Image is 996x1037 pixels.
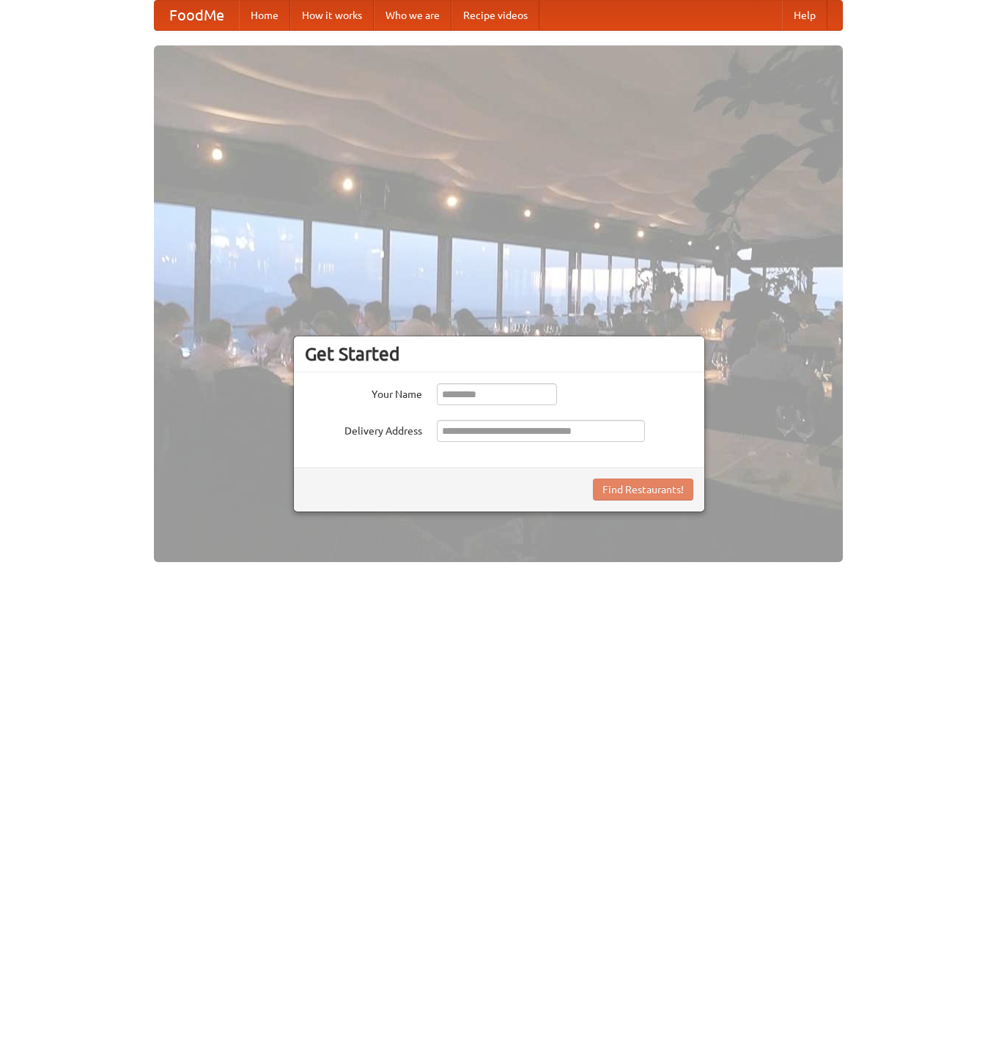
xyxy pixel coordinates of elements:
[305,420,422,438] label: Delivery Address
[290,1,374,30] a: How it works
[155,1,239,30] a: FoodMe
[374,1,451,30] a: Who we are
[305,383,422,402] label: Your Name
[305,343,693,365] h3: Get Started
[782,1,827,30] a: Help
[239,1,290,30] a: Home
[451,1,539,30] a: Recipe videos
[593,479,693,501] button: Find Restaurants!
